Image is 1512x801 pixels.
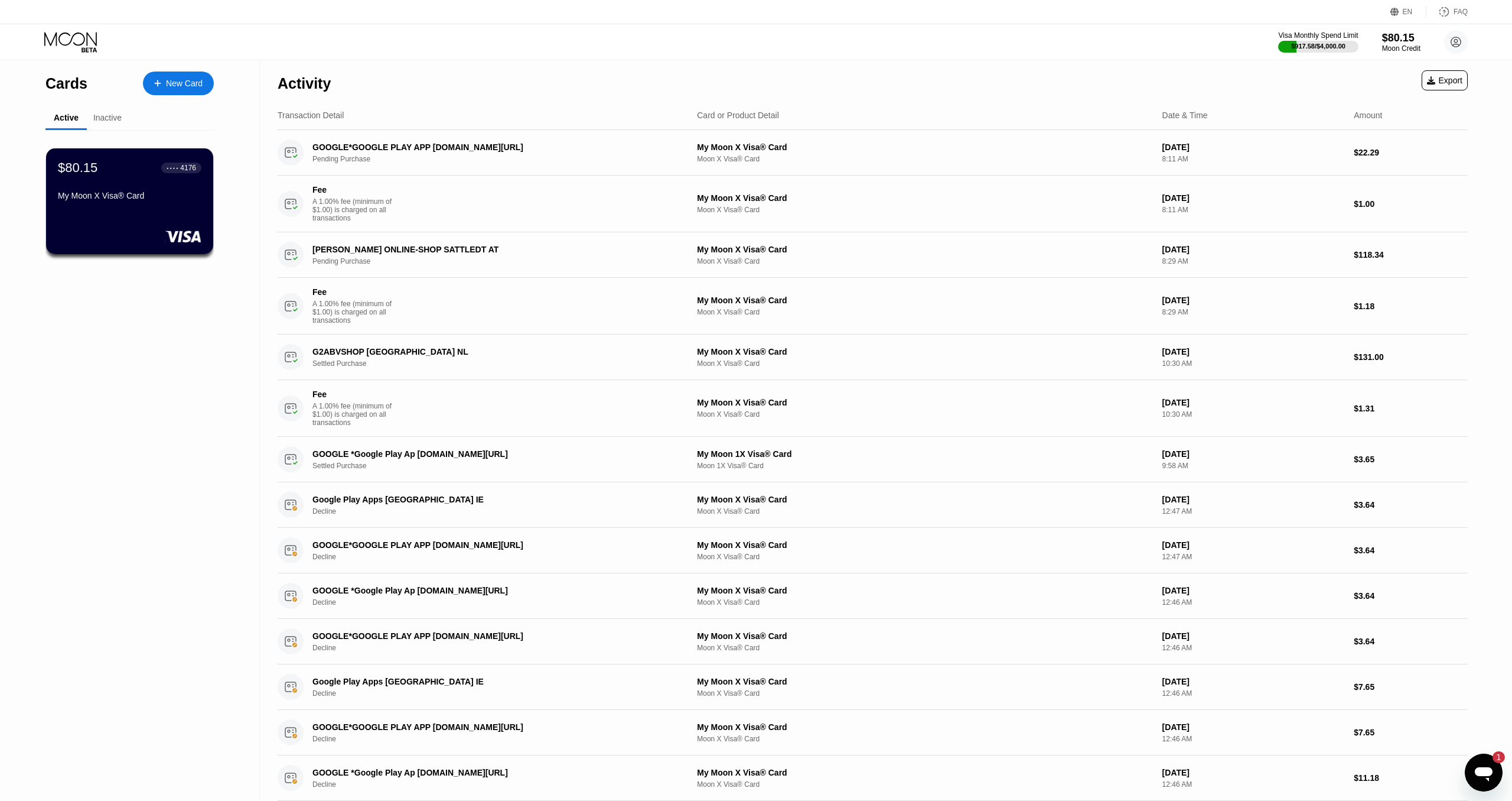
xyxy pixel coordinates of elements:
[1162,111,1208,120] div: Date & Time
[1427,76,1462,85] div: Export
[1162,586,1345,595] div: [DATE]
[278,111,344,120] div: Transaction Detail
[1162,507,1345,515] div: 12:47 AM
[697,768,1152,777] div: My Moon X Visa® Card
[312,287,395,297] div: Fee
[697,449,1152,459] div: My Moon 1X Visa® Card
[278,176,1468,232] div: FeeA 1.00% fee (minimum of $1.00) is charged on all transactionsMy Moon X Visa® CardMoon X Visa® ...
[278,437,1468,482] div: GOOGLE *Google Play Ap [DOMAIN_NAME][URL]Settled PurchaseMy Moon 1X Visa® CardMoon 1X Visa® Card[...
[1354,546,1468,555] div: $3.64
[312,540,656,550] div: GOOGLE*GOOGLE PLAY APP [DOMAIN_NAME][URL]
[278,619,1468,664] div: GOOGLE*GOOGLE PLAY APP [DOMAIN_NAME][URL]DeclineMy Moon X Visa® CardMoon X Visa® Card[DATE]12:46 ...
[167,166,178,170] div: ● ● ● ●
[1354,250,1468,260] div: $118.34
[278,232,1468,278] div: [PERSON_NAME] ONLINE-SHOP SATTLEDT ATPending PurchaseMy Moon X Visa® CardMoon X Visa® Card[DATE]8...
[1354,500,1468,510] div: $3.64
[697,689,1152,698] div: Moon X Visa® Card
[1465,754,1503,792] iframe: Schaltfläche zum Öffnen des Messaging-Fensters, 1 ungelesene Nachricht
[1354,637,1468,646] div: $3.64
[1390,6,1426,18] div: EN
[1162,553,1345,561] div: 12:47 AM
[312,449,656,459] div: GOOGLE *Google Play Ap [DOMAIN_NAME][URL]
[697,308,1152,316] div: Moon X Visa® Card
[1354,199,1468,209] div: $1.00
[1162,142,1345,152] div: [DATE]
[1291,43,1345,50] div: $917.58 / $4,000.00
[1162,398,1345,407] div: [DATE]
[312,586,656,595] div: GOOGLE *Google Play Ap [DOMAIN_NAME][URL]
[1278,31,1358,53] div: Visa Monthly Spend Limit$917.58/$4,000.00
[697,540,1152,550] div: My Moon X Visa® Card
[1162,768,1345,777] div: [DATE]
[1278,31,1358,40] div: Visa Monthly Spend Limit
[697,296,1152,305] div: My Moon X Visa® Card
[1162,257,1345,265] div: 8:29 AM
[1354,773,1468,783] div: $11.18
[697,359,1152,368] div: Moon X Visa® Card
[1162,735,1345,743] div: 12:46 AM
[1162,155,1345,163] div: 8:11 AM
[278,75,331,92] div: Activity
[1354,111,1382,120] div: Amount
[278,528,1468,573] div: GOOGLE*GOOGLE PLAY APP [DOMAIN_NAME][URL]DeclineMy Moon X Visa® CardMoon X Visa® Card[DATE]12:47 ...
[312,507,682,515] div: Decline
[697,722,1152,732] div: My Moon X Visa® Card
[312,197,401,222] div: A 1.00% fee (minimum of $1.00) is charged on all transactions
[1354,455,1468,464] div: $3.65
[697,598,1152,607] div: Moon X Visa® Card
[93,113,122,122] div: Inactive
[697,462,1152,470] div: Moon 1X Visa® Card
[54,113,79,122] div: Active
[1382,32,1420,44] div: $80.15
[697,586,1152,595] div: My Moon X Visa® Card
[697,111,779,120] div: Card or Product Detail
[312,722,656,732] div: GOOGLE*GOOGLE PLAY APP [DOMAIN_NAME][URL]
[1454,8,1468,16] div: FAQ
[312,245,656,254] div: [PERSON_NAME] ONLINE-SHOP SATTLEDT AT
[1162,308,1345,316] div: 8:29 AM
[1354,148,1468,157] div: $22.29
[1162,462,1345,470] div: 9:58 AM
[58,191,201,200] div: My Moon X Visa® Card
[312,644,682,652] div: Decline
[312,735,682,743] div: Decline
[697,677,1152,686] div: My Moon X Visa® Card
[1162,359,1345,368] div: 10:30 AM
[1162,644,1345,652] div: 12:46 AM
[312,631,656,641] div: GOOGLE*GOOGLE PLAY APP [DOMAIN_NAME][URL]
[312,155,682,163] div: Pending Purchase
[1162,449,1345,459] div: [DATE]
[697,631,1152,641] div: My Moon X Visa® Card
[312,300,401,325] div: A 1.00% fee (minimum of $1.00) is charged on all transactions
[278,755,1468,801] div: GOOGLE *Google Play Ap [DOMAIN_NAME][URL]DeclineMy Moon X Visa® CardMoon X Visa® Card[DATE]12:46 ...
[1162,347,1345,356] div: [DATE]
[1162,296,1345,305] div: [DATE]
[1162,245,1345,254] div: [DATE]
[312,677,656,686] div: Google Play Apps [GEOGRAPHIC_DATA] IE
[1422,70,1468,90] div: Export
[697,398,1152,407] div: My Moon X Visa® Card
[312,495,656,504] div: Google Play Apps [GEOGRAPHIC_DATA] IE
[1382,44,1420,53] div: Moon Credit
[278,380,1468,437] div: FeeA 1.00% fee (minimum of $1.00) is charged on all transactionsMy Moon X Visa® CardMoon X Visa® ...
[1162,722,1345,732] div: [DATE]
[1162,495,1345,504] div: [DATE]
[1162,540,1345,550] div: [DATE]
[1354,728,1468,737] div: $7.65
[697,245,1152,254] div: My Moon X Visa® Card
[58,160,97,176] div: $80.15
[697,410,1152,419] div: Moon X Visa® Card
[312,780,682,789] div: Decline
[1162,598,1345,607] div: 12:46 AM
[143,72,214,95] div: New Card
[697,553,1152,561] div: Moon X Visa® Card
[312,402,401,427] div: A 1.00% fee (minimum of $1.00) is charged on all transactions
[312,462,682,470] div: Settled Purchase
[1354,591,1468,601] div: $3.64
[1162,677,1345,686] div: [DATE]
[278,710,1468,755] div: GOOGLE*GOOGLE PLAY APP [DOMAIN_NAME][URL]DeclineMy Moon X Visa® CardMoon X Visa® Card[DATE]12:46 ...
[1162,410,1345,419] div: 10:30 AM
[312,553,682,561] div: Decline
[312,347,656,356] div: G2ABVSHOP [GEOGRAPHIC_DATA] NL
